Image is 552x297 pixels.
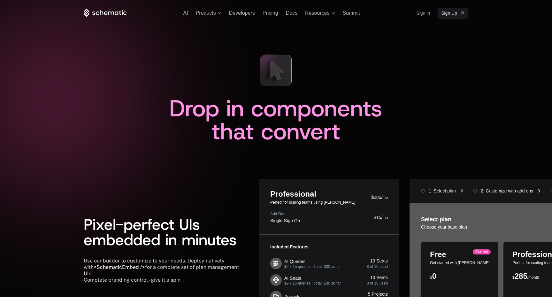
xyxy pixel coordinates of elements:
span: 0 [432,272,436,280]
div: $15/ [374,214,388,221]
div: Single Sign On [270,218,300,223]
span: <SchematicEmbed /> [94,264,145,270]
a: [object Object] [438,8,468,19]
div: 10 Seats [367,274,388,281]
div: Current [473,249,491,254]
span: Pixel-perfect UIs embedded in minutes [84,214,237,250]
a: Pricing [263,10,278,16]
span: mo [382,215,388,220]
a: Docs [286,10,297,16]
span: $ [430,275,432,280]
div: Professional [270,190,355,198]
div: 1. Select plan [429,188,456,194]
div: $2 x 15 queries | Total: $30 so far [284,265,341,269]
div: AI Seats [284,275,301,281]
div: 8 of 10 used [367,281,388,286]
div: AI Queries [284,258,305,265]
span: mo [382,195,388,200]
div: Use our builder to customize to your needs. Deploy natively with for a complete set of plan manag... [84,258,243,277]
a: Sign in [416,8,430,18]
a: Developers [229,10,255,16]
div: Included Features [270,244,388,250]
div: Complete branding control - give it a spin ↓ [84,277,197,283]
span: /month [527,275,539,280]
div: Get started with [PERSON_NAME] [430,261,489,265]
div: $285/ [371,194,388,200]
span: Resources [305,10,329,16]
div: Free [430,251,489,258]
div: Perfect for scaling teams using [PERSON_NAME] [270,200,355,204]
span: Products [196,10,216,16]
a: AI [183,10,188,16]
div: 10 Seats [367,258,388,264]
a: Summit [343,10,360,16]
div: $2 x 15 queries | Total: $30 so far [284,281,341,285]
span: $ [512,275,515,280]
div: Add Ons [270,212,300,216]
div: 8 of 10 used [367,264,388,269]
span: Sign Up [441,10,457,16]
span: 285 [515,272,527,280]
div: 2. Customize with add ons [481,188,533,194]
span: Drop in components that convert [169,93,389,147]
